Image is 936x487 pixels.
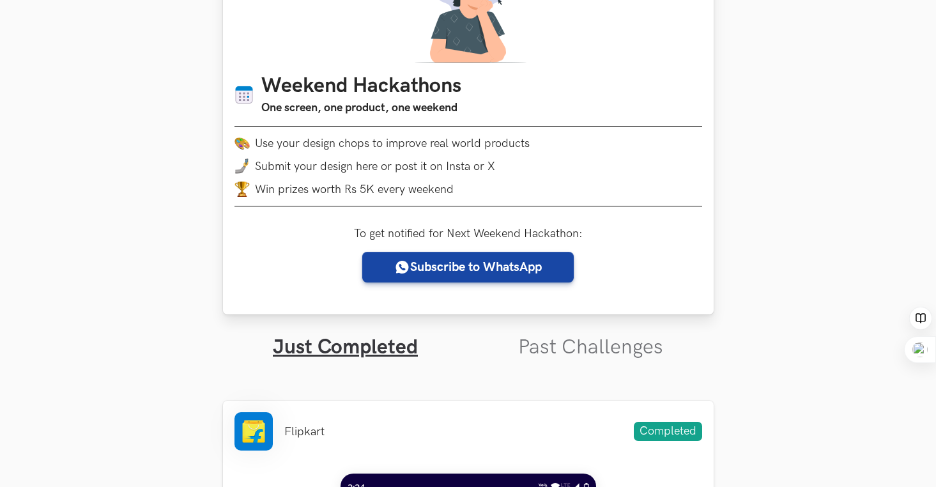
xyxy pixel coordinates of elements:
h3: One screen, one product, one weekend [261,99,461,117]
li: Win prizes worth Rs 5K every weekend [234,182,702,197]
img: mobile-in-hand.png [234,158,250,174]
label: To get notified for Next Weekend Hackathon: [354,227,583,240]
img: Calendar icon [234,85,254,105]
h1: Weekend Hackathons [261,74,461,99]
span: Submit your design here or post it on Insta or X [255,160,495,173]
li: Flipkart [284,425,325,438]
a: Past Challenges [518,335,663,360]
span: Completed [634,422,702,441]
a: Subscribe to WhatsApp [362,252,574,282]
ul: Tabs Interface [223,314,714,360]
img: trophy.png [234,182,250,197]
li: Use your design chops to improve real world products [234,135,702,151]
img: palette.png [234,135,250,151]
a: Just Completed [273,335,418,360]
